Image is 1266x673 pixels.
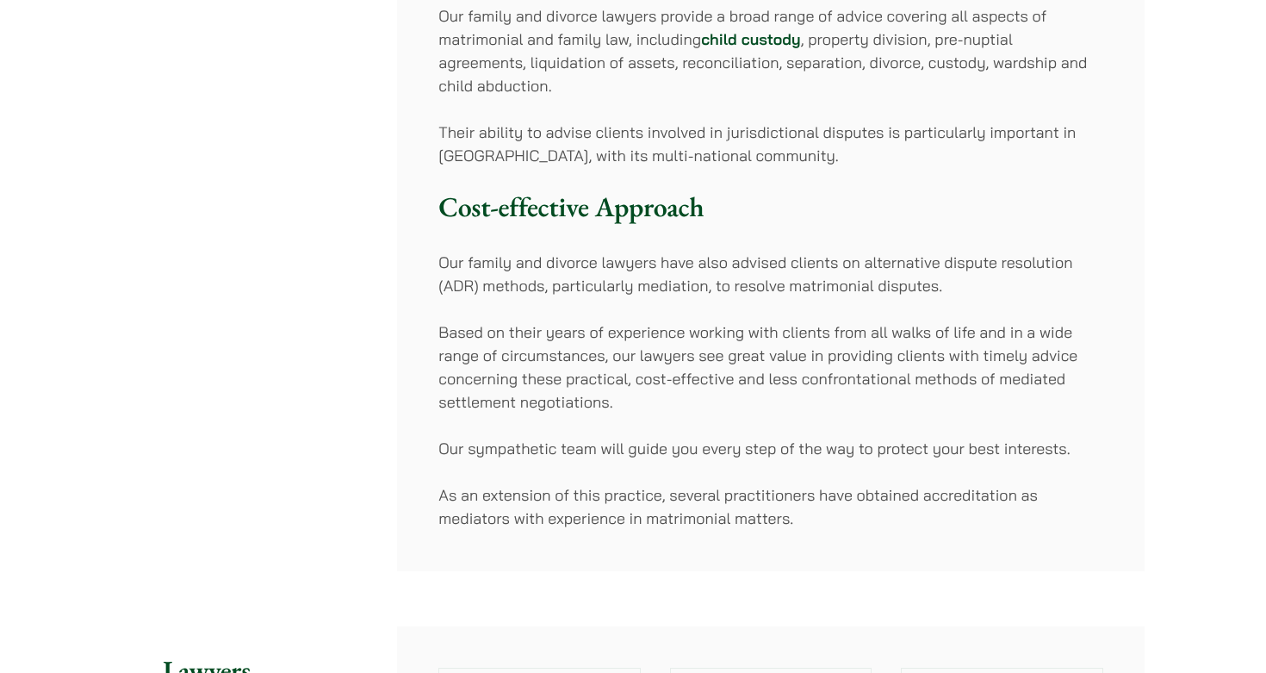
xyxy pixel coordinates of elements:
[438,4,1103,97] p: Our family and divorce lawyers provide a broad range of advice covering all aspects of matrimonia...
[701,29,800,49] a: child custody
[438,321,1103,414] p: Based on their years of experience working with clients from all walks of life and in a wide rang...
[438,437,1103,460] p: Our sympathetic team will guide you every step of the way to protect your best interests.
[438,251,1103,297] p: Our family and divorce lawyers have also advised clients on alternative dispute resolution (ADR) ...
[438,483,1103,530] p: As an extension of this practice, several practitioners have obtained accreditation as mediators ...
[438,121,1103,167] p: Their ability to advise clients involved in jurisdictional disputes is particularly important in ...
[438,190,1103,223] h3: Cost-effective Approach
